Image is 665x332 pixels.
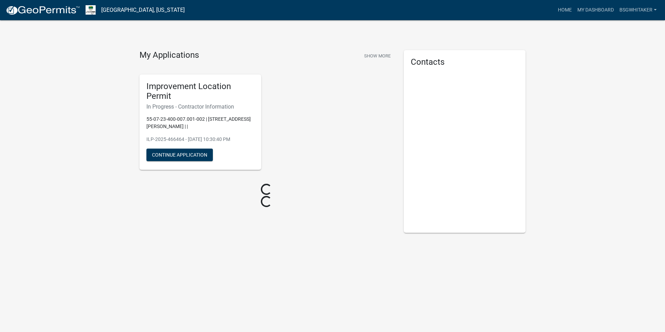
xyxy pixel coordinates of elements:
[146,136,254,143] p: ILP-2025-466464 - [DATE] 10:30:40 PM
[146,149,213,161] button: Continue Application
[555,3,575,17] a: Home
[86,5,96,15] img: Morgan County, Indiana
[101,4,185,16] a: [GEOGRAPHIC_DATA], [US_STATE]
[139,50,199,61] h4: My Applications
[411,57,519,67] h5: Contacts
[146,116,254,130] p: 55-07-23-400-007.001-002 | [STREET_ADDRESS][PERSON_NAME] | |
[361,50,393,62] button: Show More
[146,81,254,102] h5: Improvement Location Permit
[146,103,254,110] h6: In Progress - Contractor Information
[575,3,617,17] a: My Dashboard
[617,3,659,17] a: bsgwhitaker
